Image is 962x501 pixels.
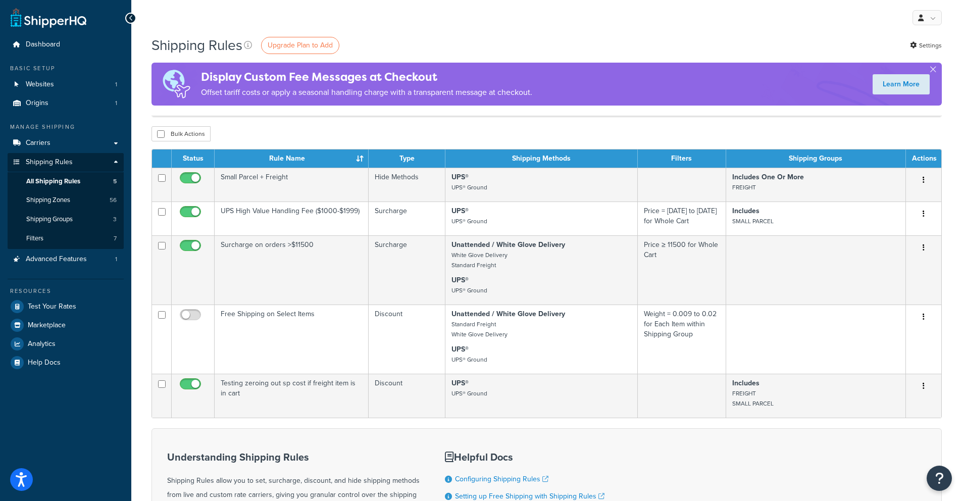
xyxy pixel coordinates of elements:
[8,172,124,191] a: All Shipping Rules 5
[8,316,124,334] a: Marketplace
[445,452,611,463] h3: Helpful Docs
[451,183,487,192] small: UPS® Ground
[115,80,117,89] span: 1
[26,234,43,243] span: Filters
[28,321,66,330] span: Marketplace
[8,75,124,94] li: Websites
[451,239,565,250] strong: Unattended / White Glove Delivery
[8,250,124,269] li: Advanced Features
[26,99,48,108] span: Origins
[8,123,124,131] div: Manage Shipping
[8,94,124,113] li: Origins
[8,210,124,229] li: Shipping Groups
[26,80,54,89] span: Websites
[906,149,941,168] th: Actions
[11,8,86,28] a: ShipperHQ Home
[451,378,469,388] strong: UPS®
[451,309,565,319] strong: Unattended / White Glove Delivery
[369,202,445,235] td: Surcharge
[8,354,124,372] li: Help Docs
[726,149,906,168] th: Shipping Groups
[8,297,124,316] a: Test Your Rates
[369,149,445,168] th: Type
[215,305,369,374] td: Free Shipping on Select Items
[732,206,760,216] strong: Includes
[8,153,124,249] li: Shipping Rules
[8,191,124,210] a: Shipping Zones 56
[369,374,445,418] td: Discount
[732,183,756,192] small: FREIGHT
[113,177,117,186] span: 5
[451,217,487,226] small: UPS® Ground
[8,153,124,172] a: Shipping Rules
[638,149,726,168] th: Filters
[215,149,369,168] th: Rule Name : activate to sort column ascending
[268,40,333,51] span: Upgrade Plan to Add
[8,94,124,113] a: Origins 1
[732,217,774,226] small: SMALL PARCEL
[8,75,124,94] a: Websites 1
[8,287,124,295] div: Resources
[201,69,532,85] h4: Display Custom Fee Messages at Checkout
[455,474,548,484] a: Configuring Shipping Rules
[451,172,469,182] strong: UPS®
[261,37,339,54] a: Upgrade Plan to Add
[732,389,774,408] small: FREIGHT SMALL PARCEL
[26,255,87,264] span: Advanced Features
[369,235,445,305] td: Surcharge
[732,378,760,388] strong: Includes
[369,168,445,202] td: Hide Methods
[451,250,508,270] small: White Glove Delivery Standard Freight
[8,172,124,191] li: All Shipping Rules
[215,168,369,202] td: Small Parcel + Freight
[910,38,942,53] a: Settings
[26,158,73,167] span: Shipping Rules
[451,320,508,339] small: Standard Freight White Glove Delivery
[8,335,124,353] a: Analytics
[451,206,469,216] strong: UPS®
[26,40,60,49] span: Dashboard
[638,305,726,374] td: Weight = 0.009 to 0.02 for Each Item within Shipping Group
[172,149,215,168] th: Status
[369,305,445,374] td: Discount
[26,215,73,224] span: Shipping Groups
[215,374,369,418] td: Testing zeroing out sp cost if freight item is in cart
[8,64,124,73] div: Basic Setup
[151,35,242,55] h1: Shipping Rules
[8,191,124,210] li: Shipping Zones
[8,229,124,248] li: Filters
[8,134,124,153] a: Carriers
[215,235,369,305] td: Surcharge on orders >$11500
[115,99,117,108] span: 1
[201,85,532,99] p: Offset tariff costs or apply a seasonal handling charge with a transparent message at checkout.
[451,355,487,364] small: UPS® Ground
[451,275,469,285] strong: UPS®
[167,452,420,463] h3: Understanding Shipping Rules
[28,340,56,348] span: Analytics
[451,389,487,398] small: UPS® Ground
[451,286,487,295] small: UPS® Ground
[927,466,952,491] button: Open Resource Center
[638,235,726,305] td: Price ≥ 11500 for Whole Cart
[26,177,80,186] span: All Shipping Rules
[445,149,638,168] th: Shipping Methods
[8,229,124,248] a: Filters 7
[113,215,117,224] span: 3
[873,74,930,94] a: Learn More
[638,202,726,235] td: Price = [DATE] to [DATE] for Whole Cart
[8,210,124,229] a: Shipping Groups 3
[215,202,369,235] td: UPS High Value Handling Fee ($1000-$1999)
[151,63,201,106] img: duties-banner-06bc72dcb5fe05cb3f9472aba00be2ae8eb53ab6f0d8bb03d382ba314ac3c341.png
[26,139,50,147] span: Carriers
[28,303,76,311] span: Test Your Rates
[8,250,124,269] a: Advanced Features 1
[8,35,124,54] a: Dashboard
[28,359,61,367] span: Help Docs
[110,196,117,205] span: 56
[115,255,117,264] span: 1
